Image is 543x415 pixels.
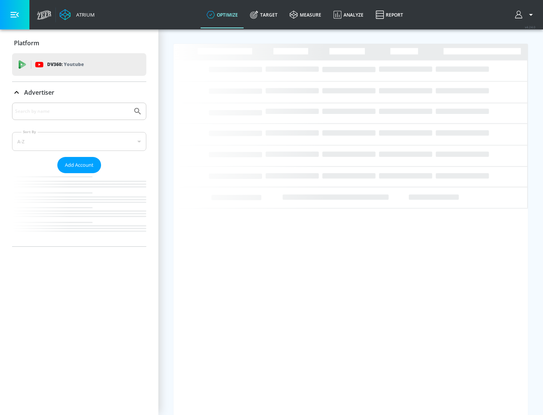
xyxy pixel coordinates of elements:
[12,32,146,54] div: Platform
[64,60,84,68] p: Youtube
[15,106,129,116] input: Search by name
[12,173,146,246] nav: list of Advertiser
[57,157,101,173] button: Add Account
[201,1,244,28] a: optimize
[370,1,409,28] a: Report
[24,88,54,97] p: Advertiser
[12,132,146,151] div: A-Z
[327,1,370,28] a: Analyze
[47,60,84,69] p: DV360:
[12,103,146,246] div: Advertiser
[21,129,38,134] label: Sort By
[525,25,535,29] span: v 4.24.0
[244,1,284,28] a: Target
[14,39,39,47] p: Platform
[65,161,94,169] span: Add Account
[60,9,95,20] a: Atrium
[12,53,146,76] div: DV360: Youtube
[73,11,95,18] div: Atrium
[284,1,327,28] a: measure
[12,82,146,103] div: Advertiser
